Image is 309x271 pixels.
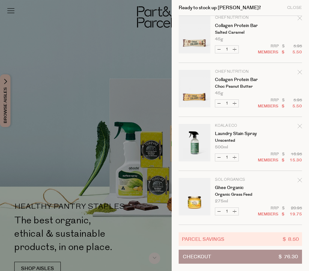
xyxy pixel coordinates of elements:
[223,100,231,107] input: QTY Collagen Protein Bar
[215,199,228,203] span: 275ml
[215,178,264,182] p: Sol Organics
[215,193,264,197] p: Organic Grass Feed
[298,15,302,24] div: Remove Collagen Protein Bar
[298,123,302,132] div: Remove Laundry Stain Spray
[215,78,264,82] a: Collagen Protein Bar
[298,69,302,78] div: Remove Collagen Protein Bar
[215,91,223,95] span: 45g
[283,235,299,243] span: $ 8.50
[278,250,298,263] span: $ 76.30
[215,85,264,89] p: Choc Peanut Butter
[298,177,302,186] div: Remove Ghee Organic
[215,186,264,190] a: Ghee Organic
[215,30,264,35] p: Salted Caramel
[215,16,264,20] p: Chief Nutrition
[215,145,228,149] span: 500ml
[182,235,224,243] span: Parcel Savings
[215,37,223,41] span: 45g
[215,124,264,128] p: Koala Eco
[223,154,231,161] input: QTY Laundry Stain Spray
[179,250,302,264] button: Checkout$ 76.30
[287,6,302,10] div: Close
[183,250,211,263] span: Checkout
[179,5,261,10] h2: Ready to stock up [PERSON_NAME]?
[215,139,264,143] p: Unscented
[215,70,264,74] p: Chief Nutrition
[223,208,231,215] input: QTY Ghee Organic
[215,24,264,28] a: Collagen Protein Bar
[215,132,264,136] a: Laundry Stain Spray
[223,46,231,53] input: QTY Collagen Protein Bar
